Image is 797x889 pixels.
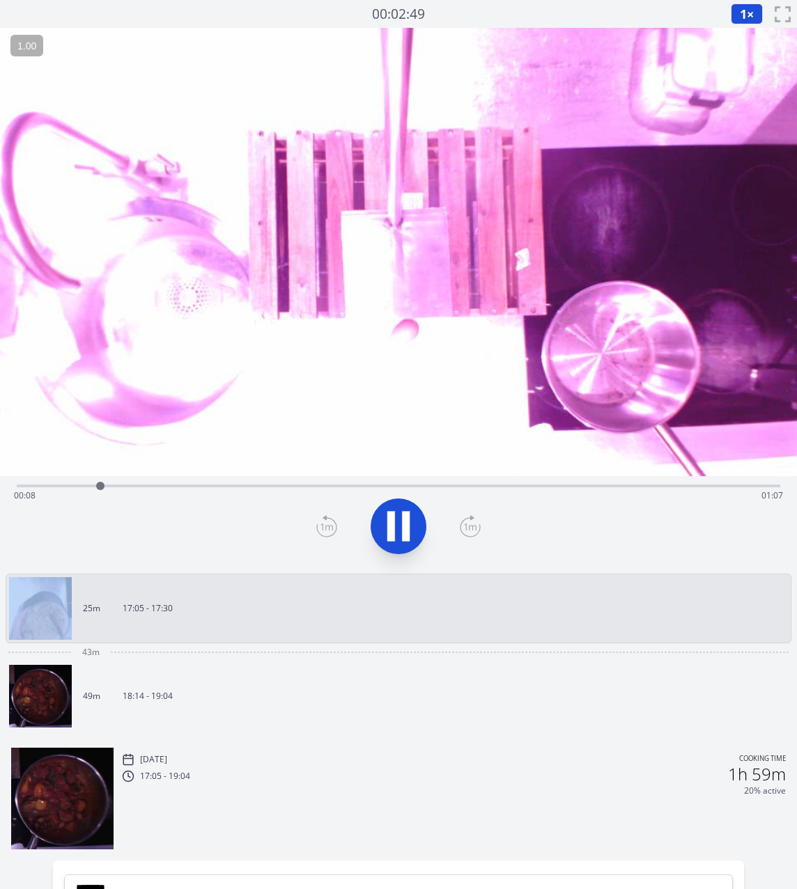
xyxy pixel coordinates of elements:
[744,785,786,796] p: 20% active
[123,691,173,702] p: 18:14 - 19:04
[140,771,190,782] p: 17:05 - 19:04
[123,603,173,614] p: 17:05 - 17:30
[9,665,72,727] img: 250813171445_thumb.jpeg
[728,766,786,782] h2: 1h 59m
[9,577,72,640] img: 250813160503_thumb.jpeg
[740,6,747,22] span: 1
[731,3,763,24] button: 1×
[82,647,100,658] span: 43m
[761,489,783,501] span: 01:07
[739,753,786,766] p: Cooking time
[83,691,100,702] p: 49m
[14,489,36,501] span: 00:08
[372,4,425,24] a: 00:02:49
[140,754,167,765] p: [DATE]
[11,748,114,850] img: 250813171445_thumb.jpeg
[83,603,100,614] p: 25m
